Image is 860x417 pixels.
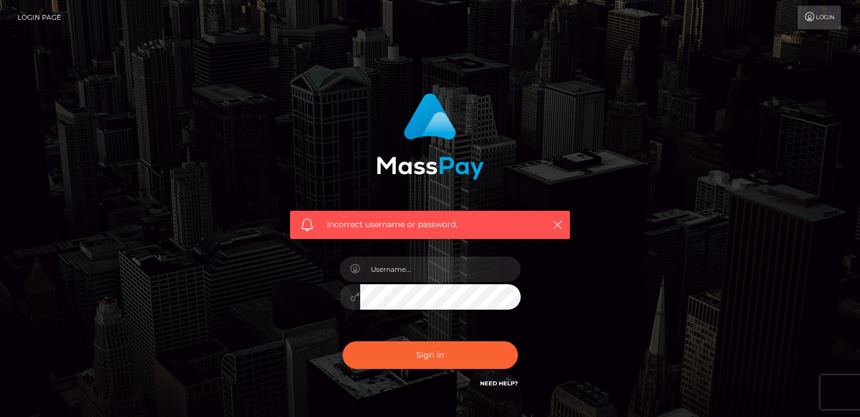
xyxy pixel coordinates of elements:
[377,93,484,180] img: MassPay Login
[360,257,521,282] input: Username...
[327,219,533,231] span: Incorrect username or password.
[798,6,841,29] a: Login
[480,380,518,387] a: Need Help?
[18,6,61,29] a: Login Page
[343,341,518,369] button: Sign in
